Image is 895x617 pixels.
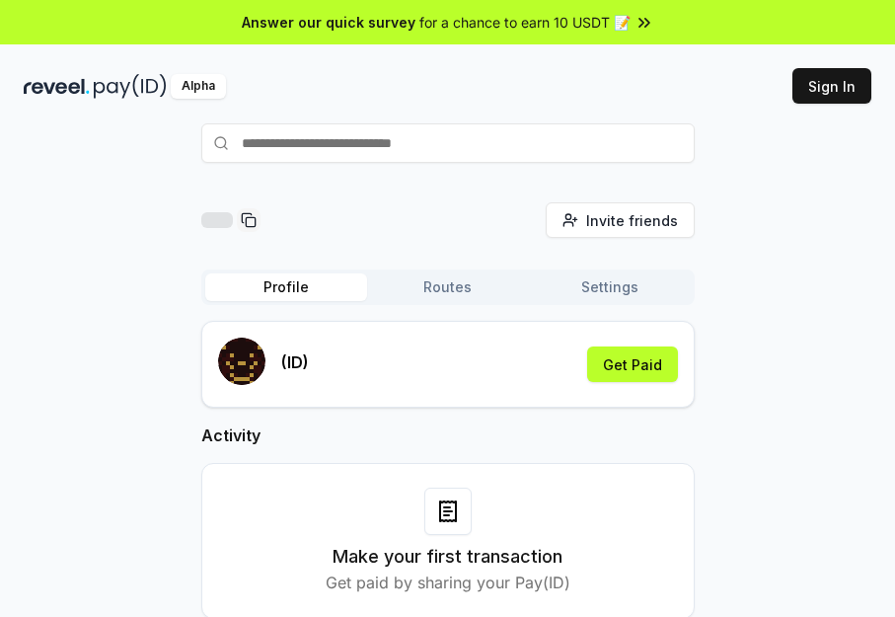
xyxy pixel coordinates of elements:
button: Sign In [792,68,871,104]
button: Profile [205,273,367,301]
span: Invite friends [586,210,678,231]
h3: Make your first transaction [333,543,562,571]
span: Answer our quick survey [242,12,415,33]
img: pay_id [94,74,167,99]
span: for a chance to earn 10 USDT 📝 [419,12,631,33]
img: reveel_dark [24,74,90,99]
p: Get paid by sharing your Pay(ID) [326,571,570,594]
button: Get Paid [587,347,678,382]
button: Invite friends [546,202,695,238]
div: Alpha [171,74,226,99]
p: (ID) [281,350,309,374]
h2: Activity [201,424,695,447]
button: Settings [529,273,691,301]
button: Routes [367,273,529,301]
